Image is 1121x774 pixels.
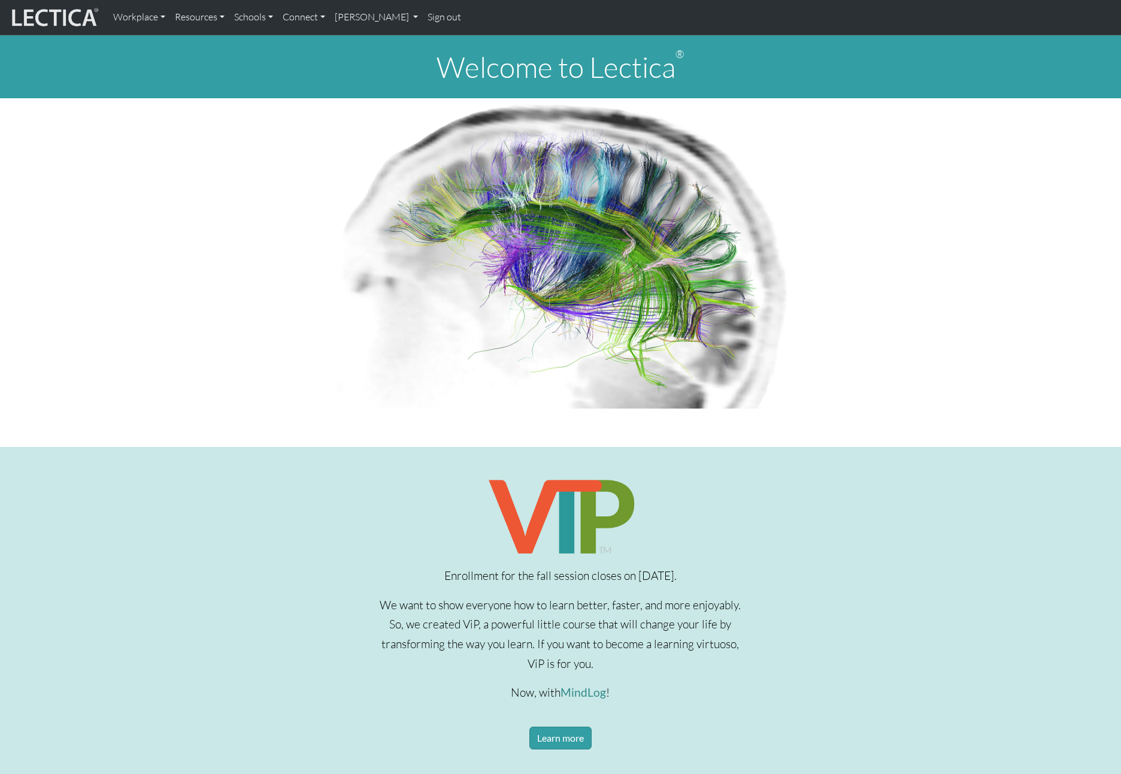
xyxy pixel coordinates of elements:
[529,727,592,749] a: Learn more
[170,5,229,30] a: Resources
[560,685,606,699] a: MindLog
[330,5,423,30] a: [PERSON_NAME]
[278,5,330,30] a: Connect
[328,98,793,409] img: Human Connectome Project Image
[229,5,278,30] a: Schools
[423,5,466,30] a: Sign out
[378,566,743,586] p: Enrollment for the fall session closes on [DATE].
[675,47,684,61] sup: ®
[378,595,743,674] p: We want to show everyone how to learn better, faster, and more enjoyably. So, we created ViP, a p...
[9,6,99,29] img: lecticalive
[108,5,170,30] a: Workplace
[378,683,743,703] p: Now, with !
